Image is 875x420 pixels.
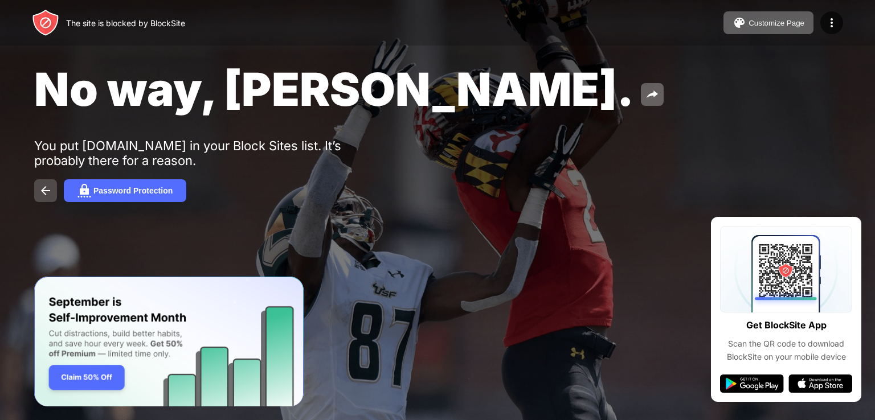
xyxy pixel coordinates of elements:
[32,9,59,36] img: header-logo.svg
[720,226,852,312] img: qrcode.svg
[66,18,185,28] div: The site is blocked by BlockSite
[746,317,827,333] div: Get BlockSite App
[723,11,813,34] button: Customize Page
[645,88,659,101] img: share.svg
[720,374,784,393] img: google-play.svg
[34,277,304,407] iframe: Banner
[39,184,52,197] img: back.svg
[825,16,839,30] img: menu-icon.svg
[733,16,746,30] img: pallet.svg
[93,186,173,195] div: Password Protection
[749,19,804,27] div: Customize Page
[77,184,91,197] img: password.svg
[34,138,386,168] div: You put [DOMAIN_NAME] in your Block Sites list. It’s probably there for a reason.
[34,61,634,117] span: No way, [PERSON_NAME].
[788,374,852,393] img: app-store.svg
[720,337,852,363] div: Scan the QR code to download BlockSite on your mobile device
[64,179,186,202] button: Password Protection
